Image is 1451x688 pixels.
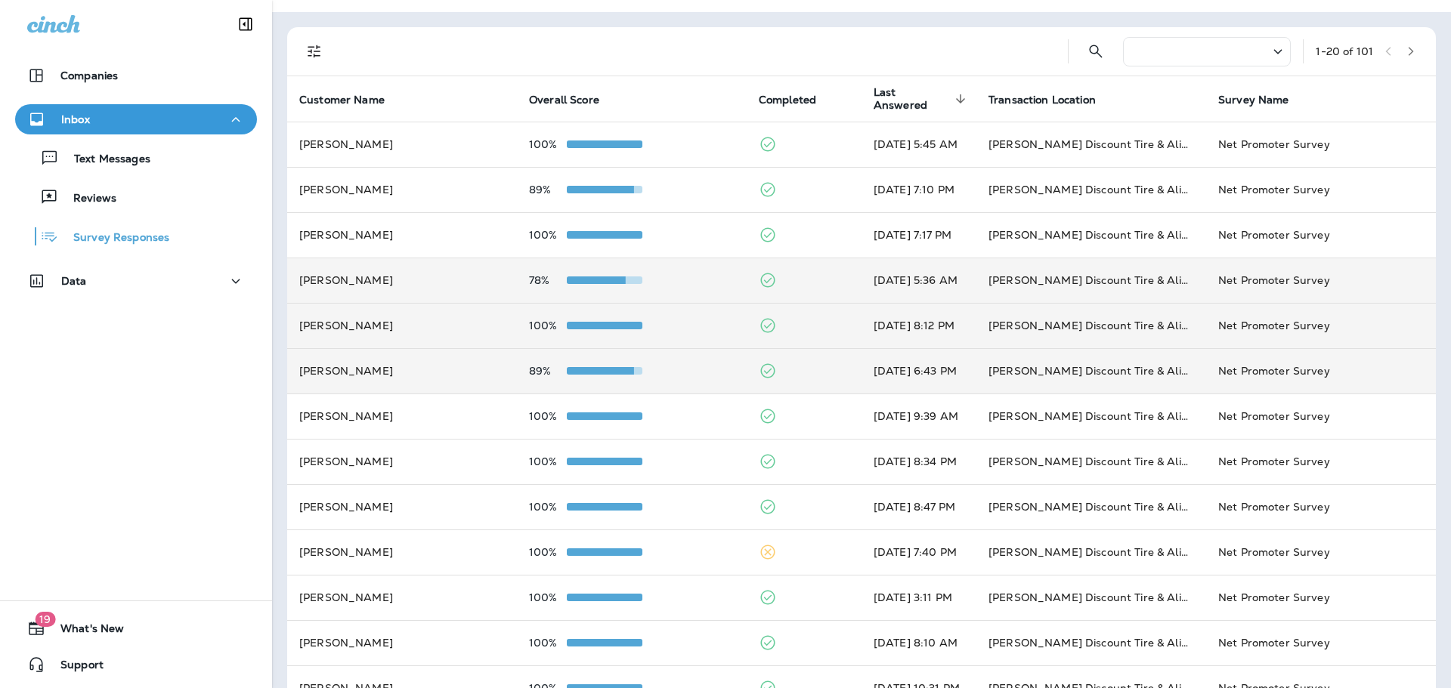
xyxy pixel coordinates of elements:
td: Net Promoter Survey [1206,439,1436,484]
td: [PERSON_NAME] [287,393,517,439]
td: [PERSON_NAME] Discount Tire & Alignment [GEOGRAPHIC_DATA] ([STREET_ADDRESS]) [976,439,1206,484]
td: [PERSON_NAME] Discount Tire & Alignment [PERSON_NAME] ([STREET_ADDRESS]) [976,529,1206,575]
p: Text Messages [59,153,150,167]
td: Net Promoter Survey [1206,575,1436,620]
td: [PERSON_NAME] [287,212,517,258]
button: Survey Responses [15,221,257,252]
td: [PERSON_NAME] [287,303,517,348]
td: [PERSON_NAME] Discount Tire & Alignment [GEOGRAPHIC_DATA] ([STREET_ADDRESS]) [976,303,1206,348]
p: 78% [529,274,567,286]
td: Net Promoter Survey [1206,348,1436,393]
span: Customer Name [299,94,385,106]
td: Net Promoter Survey [1206,393,1436,439]
div: 1 - 20 of 101 [1316,45,1373,57]
p: Inbox [61,113,90,125]
td: [PERSON_NAME] Discount Tire & Alignment [PERSON_NAME] ([STREET_ADDRESS]) [976,484,1206,529]
td: [DATE] 5:36 AM [862,258,976,303]
span: Customer Name [299,93,404,106]
span: Completed [759,93,836,106]
td: [PERSON_NAME] [287,122,517,167]
span: Survey Name [1218,94,1289,106]
td: Net Promoter Survey [1206,258,1436,303]
td: Net Promoter Survey [1206,212,1436,258]
td: [DATE] 8:34 PM [862,439,976,484]
button: Inbox [15,104,257,134]
td: [DATE] 7:40 PM [862,529,976,575]
td: Net Promoter Survey [1206,303,1436,348]
span: Completed [759,94,816,106]
td: [DATE] 6:43 PM [862,348,976,393]
td: [PERSON_NAME] [287,258,517,303]
span: Transaction Location [988,93,1115,106]
p: 100% [529,637,567,649]
td: [DATE] 8:10 AM [862,620,976,665]
td: [PERSON_NAME] [287,167,517,212]
span: 19 [35,612,55,627]
p: 100% [529,501,567,513]
button: Data [15,266,257,296]
p: 100% [529,546,567,558]
td: [PERSON_NAME] Discount Tire & Alignment [GEOGRAPHIC_DATA] ([STREET_ADDRESS]) [976,575,1206,620]
td: [PERSON_NAME] Discount Tire & Alignment [GEOGRAPHIC_DATA] ([STREET_ADDRESS]) [976,258,1206,303]
td: [DATE] 8:47 PM [862,484,976,529]
td: Net Promoter Survey [1206,620,1436,665]
span: Transaction Location [988,94,1096,106]
span: Overall Score [529,94,599,106]
td: [DATE] 7:17 PM [862,212,976,258]
td: [DATE] 5:45 AM [862,122,976,167]
td: Net Promoter Survey [1206,167,1436,212]
td: Net Promoter Survey [1206,484,1436,529]
button: 19What's New [15,613,257,643]
td: [DATE] 9:39 AM [862,393,976,439]
p: 100% [529,319,567,332]
p: 100% [529,229,567,241]
span: Last Answered [874,86,951,112]
td: [PERSON_NAME] [287,620,517,665]
p: Data [61,275,87,287]
p: Survey Responses [58,231,169,245]
td: Net Promoter Survey [1206,529,1436,575]
p: 89% [529,184,567,196]
p: 100% [529,455,567,467]
td: [PERSON_NAME] [287,575,517,620]
td: [DATE] 8:12 PM [862,303,976,348]
td: [PERSON_NAME] Discount Tire & Alignment [GEOGRAPHIC_DATA] ([STREET_ADDRESS]) [976,212,1206,258]
button: Text Messages [15,142,257,174]
span: Overall Score [529,93,619,106]
p: Companies [60,69,118,82]
span: Support [45,659,104,677]
span: Survey Name [1218,93,1309,106]
p: 100% [529,410,567,422]
td: [PERSON_NAME] [287,348,517,393]
p: 89% [529,365,567,377]
td: [DATE] 3:11 PM [862,575,976,620]
button: Filters [299,36,329,66]
td: [PERSON_NAME] [287,484,517,529]
span: Last Answered [874,86,970,112]
button: Collapse Sidebar [224,9,267,39]
button: Reviews [15,181,257,213]
p: 100% [529,138,567,150]
span: What's New [45,622,124,640]
td: [PERSON_NAME] Discount Tire & Alignment [PERSON_NAME] ([STREET_ADDRESS]) [976,122,1206,167]
td: [PERSON_NAME] Discount Tire & Alignment [PERSON_NAME] ([STREET_ADDRESS]) [976,393,1206,439]
button: Support [15,649,257,680]
p: 100% [529,591,567,603]
td: Net Promoter Survey [1206,122,1436,167]
td: [PERSON_NAME] [287,439,517,484]
button: Search Survey Responses [1081,36,1111,66]
td: [PERSON_NAME] Discount Tire & Alignment [PERSON_NAME] ([STREET_ADDRESS]) [976,167,1206,212]
td: [PERSON_NAME] Discount Tire & Alignment [PERSON_NAME] ([STREET_ADDRESS]) [976,348,1206,393]
td: [DATE] 7:10 PM [862,167,976,212]
td: [PERSON_NAME] Discount Tire & Alignment [PERSON_NAME] ([STREET_ADDRESS]) [976,620,1206,665]
td: [PERSON_NAME] [287,529,517,575]
p: Reviews [58,192,116,206]
button: Companies [15,60,257,91]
